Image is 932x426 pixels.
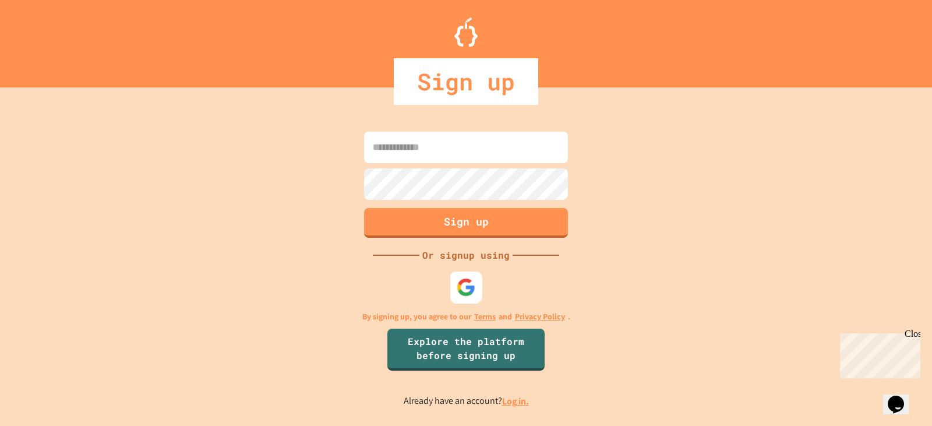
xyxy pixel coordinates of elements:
p: By signing up, you agree to our and . [362,311,570,323]
img: Logo.svg [454,17,478,47]
iframe: chat widget [835,329,920,378]
div: Sign up [394,58,538,105]
a: Terms [474,311,496,323]
a: Explore the platform before signing up [387,329,545,371]
img: google-icon.svg [457,277,476,297]
div: Chat with us now!Close [5,5,80,74]
p: Already have an account? [404,394,529,409]
div: Or signup using [419,248,513,262]
iframe: chat widget [883,379,920,414]
button: Sign up [364,208,568,238]
a: Privacy Policy [515,311,565,323]
a: Log in. [502,395,529,407]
